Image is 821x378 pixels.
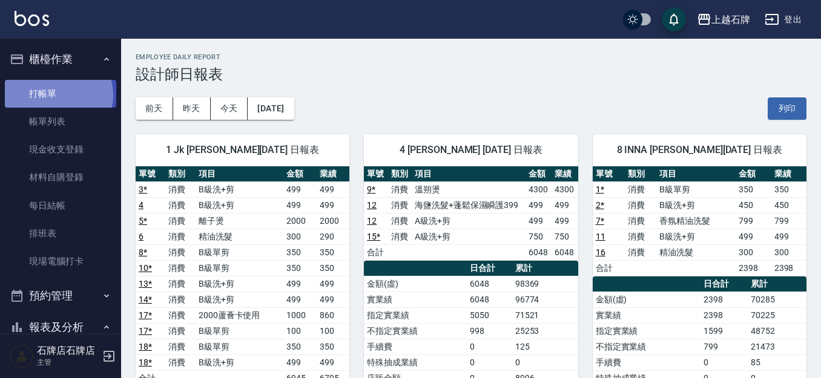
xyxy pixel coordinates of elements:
[165,292,195,307] td: 消費
[771,260,806,276] td: 2398
[196,292,283,307] td: B級洗+剪
[467,307,512,323] td: 5050
[412,181,526,197] td: 溫朔燙
[625,213,657,229] td: 消費
[5,220,116,247] a: 排班表
[317,244,350,260] td: 350
[364,354,467,370] td: 特殊抽成業績
[512,323,578,339] td: 25253
[701,292,748,307] td: 2398
[748,292,806,307] td: 70285
[656,181,736,197] td: B級單剪
[37,357,99,368] p: 主管
[656,244,736,260] td: 精油洗髮
[701,323,748,339] td: 1599
[165,339,195,354] td: 消費
[196,197,283,213] td: B級洗+剪
[593,339,701,354] td: 不指定實業績
[317,213,350,229] td: 2000
[552,197,578,213] td: 499
[552,166,578,182] th: 業績
[748,307,806,323] td: 70225
[526,166,552,182] th: 金額
[748,354,806,370] td: 85
[165,197,195,213] td: 消費
[412,213,526,229] td: A級洗+剪
[388,229,412,244] td: 消費
[211,97,248,120] button: 今天
[283,166,317,182] th: 金額
[317,276,350,292] td: 499
[412,229,526,244] td: A級洗+剪
[5,135,116,163] a: 現金收支登錄
[165,181,195,197] td: 消費
[388,213,412,229] td: 消費
[771,213,806,229] td: 799
[283,244,317,260] td: 350
[173,97,211,120] button: 昨天
[196,181,283,197] td: B級洗+剪
[656,197,736,213] td: B級洗+剪
[467,292,512,307] td: 6048
[748,323,806,339] td: 48752
[625,166,657,182] th: 類別
[607,144,792,156] span: 8 INNA [PERSON_NAME][DATE] 日報表
[165,323,195,339] td: 消費
[526,181,552,197] td: 4300
[139,232,143,241] a: 6
[593,260,625,276] td: 合計
[283,181,317,197] td: 499
[317,260,350,276] td: 350
[283,292,317,307] td: 499
[136,166,165,182] th: 單號
[165,213,195,229] td: 消費
[526,213,552,229] td: 499
[367,216,377,226] a: 12
[196,354,283,370] td: B級洗+剪
[364,307,467,323] td: 指定實業績
[467,323,512,339] td: 998
[378,144,563,156] span: 4 [PERSON_NAME] [DATE] 日報表
[736,197,771,213] td: 450
[748,339,806,354] td: 21473
[165,307,195,323] td: 消費
[5,192,116,220] a: 每日結帳
[552,229,578,244] td: 750
[593,166,806,276] table: a dense table
[736,229,771,244] td: 499
[317,307,350,323] td: 860
[364,166,578,261] table: a dense table
[196,213,283,229] td: 離子燙
[364,276,467,292] td: 金額(虛)
[388,166,412,182] th: 類別
[625,197,657,213] td: 消費
[5,80,116,108] a: 打帳單
[467,339,512,354] td: 0
[283,307,317,323] td: 1000
[412,197,526,213] td: 海鹽洗髮+蓬鬆保濕瞬護399
[736,260,771,276] td: 2398
[771,229,806,244] td: 499
[771,197,806,213] td: 450
[711,12,750,27] div: 上越石牌
[283,339,317,354] td: 350
[248,97,294,120] button: [DATE]
[412,166,526,182] th: 項目
[136,53,806,61] h2: Employee Daily Report
[5,44,116,75] button: 櫃檯作業
[596,247,605,257] a: 16
[512,276,578,292] td: 98369
[593,166,625,182] th: 單號
[317,292,350,307] td: 499
[283,323,317,339] td: 100
[552,244,578,260] td: 6048
[701,354,748,370] td: 0
[596,232,605,241] a: 11
[283,213,317,229] td: 2000
[771,181,806,197] td: 350
[317,166,350,182] th: 業績
[136,97,173,120] button: 前天
[165,229,195,244] td: 消費
[467,276,512,292] td: 6048
[593,307,701,323] td: 實業績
